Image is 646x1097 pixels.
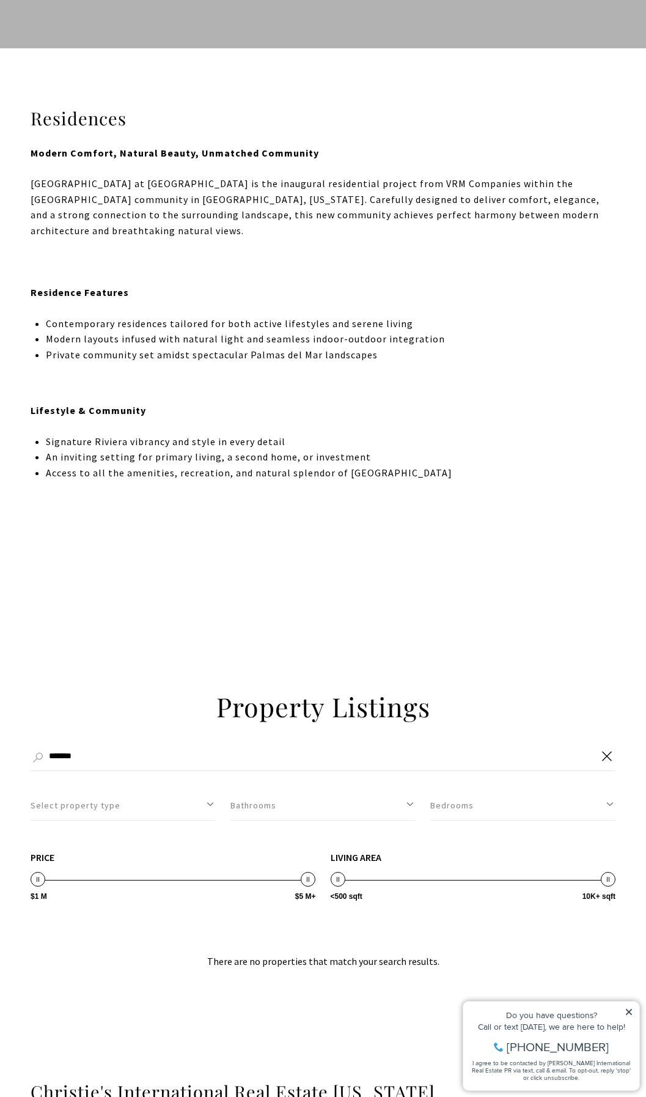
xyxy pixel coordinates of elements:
[31,176,615,238] p: [GEOGRAPHIC_DATA] at [GEOGRAPHIC_DATA] is the inaugural residential project from VRM Companies wi...
[46,347,615,363] p: Private community set amidst spectacular Palmas del Mar landscapes
[331,893,362,900] span: <500 sqft
[31,286,129,298] strong: Residence Features
[31,893,47,900] span: $1 M
[31,953,615,970] p: There are no properties that match your search results.
[582,893,615,900] span: 10K+ sqft
[50,57,152,70] span: [PHONE_NUMBER]
[13,28,177,36] div: Do you have questions?
[46,434,615,450] p: Signature Riviera vibrancy and style in every detail
[230,791,416,821] button: Bathrooms
[31,791,216,821] button: Select property type
[31,404,146,416] strong: Lifestyle & Community
[15,75,174,98] span: I agree to be contacted by [PERSON_NAME] International Real Estate PR via text, call & email. To ...
[46,331,615,347] p: Modern layouts infused with natural light and seamless indoor-outdoor integration
[31,744,615,771] input: Search by Address, City, or Neighborhood
[598,748,615,766] button: Clear search
[295,893,316,900] span: $5 M+
[430,791,615,821] button: Bedrooms
[46,465,615,481] p: Access to all the amenities, recreation, and natural splendor of [GEOGRAPHIC_DATA]
[13,39,177,48] div: Call or text [DATE], we are here to help!
[61,690,586,724] h2: Property Listings
[46,316,615,332] p: Contemporary residences tailored for both active lifestyles and serene living
[31,107,615,130] h3: Residences
[46,449,615,465] p: An inviting setting for primary living, a second home, or investment
[31,147,319,159] strong: Modern Comfort, Natural Beauty, Unmatched Community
